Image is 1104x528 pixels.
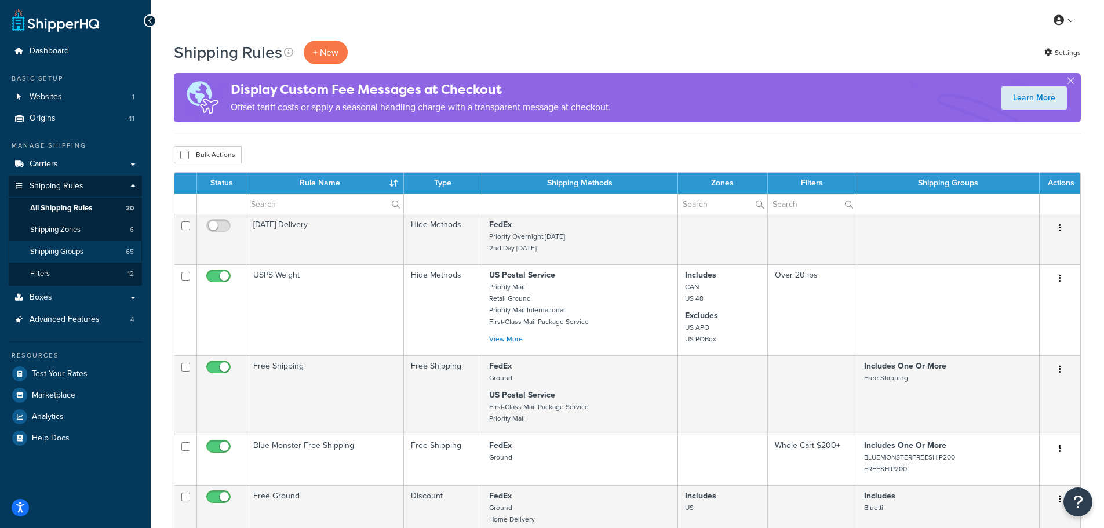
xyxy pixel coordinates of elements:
[489,282,589,327] small: Priority Mail Retail Ground Priority Mail International First-Class Mail Package Service
[678,173,768,194] th: Zones
[9,108,142,129] li: Origins
[489,360,512,372] strong: FedEx
[246,214,404,264] td: [DATE] Delivery
[9,241,142,263] a: Shipping Groups 65
[30,247,83,257] span: Shipping Groups
[30,92,62,102] span: Websites
[489,490,512,502] strong: FedEx
[685,322,716,344] small: US APO US POBox
[30,293,52,303] span: Boxes
[9,198,142,219] a: All Shipping Rules 20
[864,490,895,502] strong: Includes
[130,315,134,325] span: 4
[231,80,611,99] h4: Display Custom Fee Messages at Checkout
[304,41,348,64] p: + New
[126,203,134,213] span: 20
[30,203,92,213] span: All Shipping Rules
[9,141,142,151] div: Manage Shipping
[864,502,883,513] small: Bluetti
[9,219,142,241] a: Shipping Zones 6
[1044,45,1081,61] a: Settings
[9,176,142,197] a: Shipping Rules
[685,269,716,281] strong: Includes
[246,264,404,355] td: USPS Weight
[685,502,694,513] small: US
[678,194,767,214] input: Search
[246,355,404,435] td: Free Shipping
[9,406,142,427] a: Analytics
[864,373,908,383] small: Free Shipping
[9,309,142,330] li: Advanced Features
[404,435,482,485] td: Free Shipping
[9,363,142,384] a: Test Your Rates
[127,269,134,279] span: 12
[30,114,56,123] span: Origins
[197,173,246,194] th: Status
[489,373,512,383] small: Ground
[864,439,946,451] strong: Includes One Or More
[489,439,512,451] strong: FedEx
[9,154,142,175] a: Carriers
[768,435,857,485] td: Whole Cart $200+
[30,181,83,191] span: Shipping Rules
[132,92,134,102] span: 1
[9,74,142,83] div: Basic Setup
[489,502,535,525] small: Ground Home Delivery
[9,41,142,62] a: Dashboard
[30,46,69,56] span: Dashboard
[489,269,555,281] strong: US Postal Service
[12,9,99,32] a: ShipperHQ Home
[857,173,1040,194] th: Shipping Groups
[126,247,134,257] span: 65
[9,86,142,108] li: Websites
[9,176,142,286] li: Shipping Rules
[768,194,857,214] input: Search
[9,198,142,219] li: All Shipping Rules
[9,263,142,285] a: Filters 12
[246,194,403,214] input: Search
[489,452,512,463] small: Ground
[130,225,134,235] span: 6
[32,369,88,379] span: Test Your Rates
[404,214,482,264] td: Hide Methods
[9,86,142,108] a: Websites 1
[9,263,142,285] li: Filters
[489,219,512,231] strong: FedEx
[30,225,81,235] span: Shipping Zones
[768,173,857,194] th: Filters
[1001,86,1067,110] a: Learn More
[174,73,231,122] img: duties-banner-06bc72dcb5fe05cb3f9472aba00be2ae8eb53ab6f0d8bb03d382ba314ac3c341.png
[30,315,100,325] span: Advanced Features
[9,309,142,330] a: Advanced Features 4
[685,490,716,502] strong: Includes
[32,391,75,400] span: Marketplace
[231,99,611,115] p: Offset tariff costs or apply a seasonal handling charge with a transparent message at checkout.
[864,360,946,372] strong: Includes One Or More
[404,355,482,435] td: Free Shipping
[489,402,589,424] small: First-Class Mail Package Service Priority Mail
[30,159,58,169] span: Carriers
[9,385,142,406] a: Marketplace
[9,241,142,263] li: Shipping Groups
[1040,173,1080,194] th: Actions
[1063,487,1092,516] button: Open Resource Center
[9,287,142,308] li: Boxes
[685,309,718,322] strong: Excludes
[9,428,142,449] a: Help Docs
[489,389,555,401] strong: US Postal Service
[32,412,64,422] span: Analytics
[128,114,134,123] span: 41
[246,435,404,485] td: Blue Monster Free Shipping
[174,41,282,64] h1: Shipping Rules
[246,173,404,194] th: Rule Name : activate to sort column ascending
[404,173,482,194] th: Type
[489,231,565,253] small: Priority Overnight [DATE] 2nd Day [DATE]
[9,219,142,241] li: Shipping Zones
[482,173,678,194] th: Shipping Methods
